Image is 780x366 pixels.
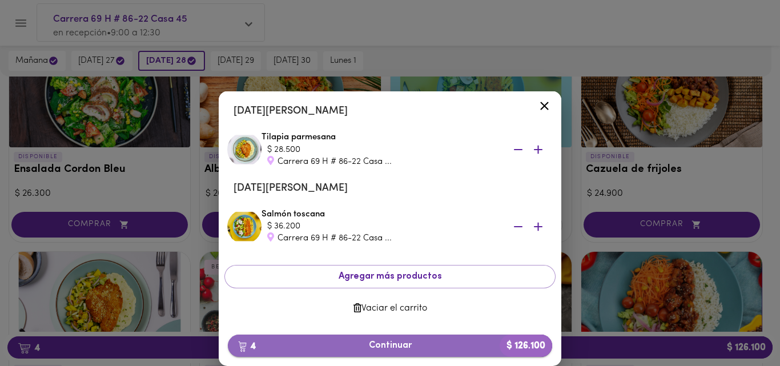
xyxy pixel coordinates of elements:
[234,303,546,314] span: Vaciar el carrito
[224,297,556,320] button: Vaciar el carrito
[224,265,556,288] button: Agregar más productos
[228,335,552,357] button: 4Continuar$ 126.100
[224,98,556,125] li: [DATE][PERSON_NAME]
[500,335,552,357] b: $ 126.100
[267,144,496,156] div: $ 28.500
[227,210,262,244] img: Salmón toscana
[237,340,543,351] span: Continuar
[227,132,262,167] img: Tilapia parmesana
[267,220,496,232] div: $ 36.200
[714,300,769,355] iframe: Messagebird Livechat Widget
[238,341,247,352] img: cart.png
[231,339,263,353] b: 4
[267,232,496,244] div: Carrera 69 H # 86-22 Casa ...
[267,156,496,168] div: Carrera 69 H # 86-22 Casa ...
[262,131,553,168] div: Tilapia parmesana
[224,175,556,202] li: [DATE][PERSON_NAME]
[262,208,553,245] div: Salmón toscana
[234,271,546,282] span: Agregar más productos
